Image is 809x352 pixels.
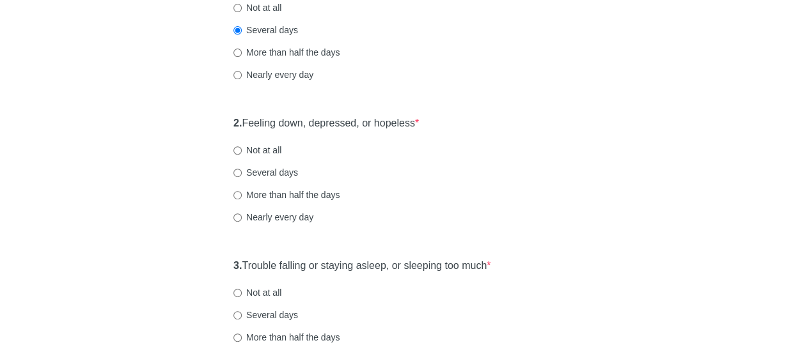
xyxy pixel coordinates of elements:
[233,191,242,199] input: More than half the days
[233,1,281,14] label: Not at all
[233,166,298,179] label: Several days
[233,211,313,224] label: Nearly every day
[233,68,313,81] label: Nearly every day
[233,331,340,344] label: More than half the days
[233,289,242,297] input: Not at all
[233,169,242,177] input: Several days
[233,260,242,271] strong: 3.
[233,118,242,128] strong: 2.
[233,146,242,155] input: Not at all
[233,286,281,299] label: Not at all
[233,259,491,273] label: Trouble falling or staying asleep, or sleeping too much
[233,46,340,59] label: More than half the days
[233,4,242,12] input: Not at all
[233,311,242,319] input: Several days
[233,333,242,342] input: More than half the days
[233,116,419,131] label: Feeling down, depressed, or hopeless
[233,26,242,34] input: Several days
[233,24,298,36] label: Several days
[233,213,242,222] input: Nearly every day
[233,71,242,79] input: Nearly every day
[233,188,340,201] label: More than half the days
[233,49,242,57] input: More than half the days
[233,309,298,321] label: Several days
[233,144,281,157] label: Not at all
